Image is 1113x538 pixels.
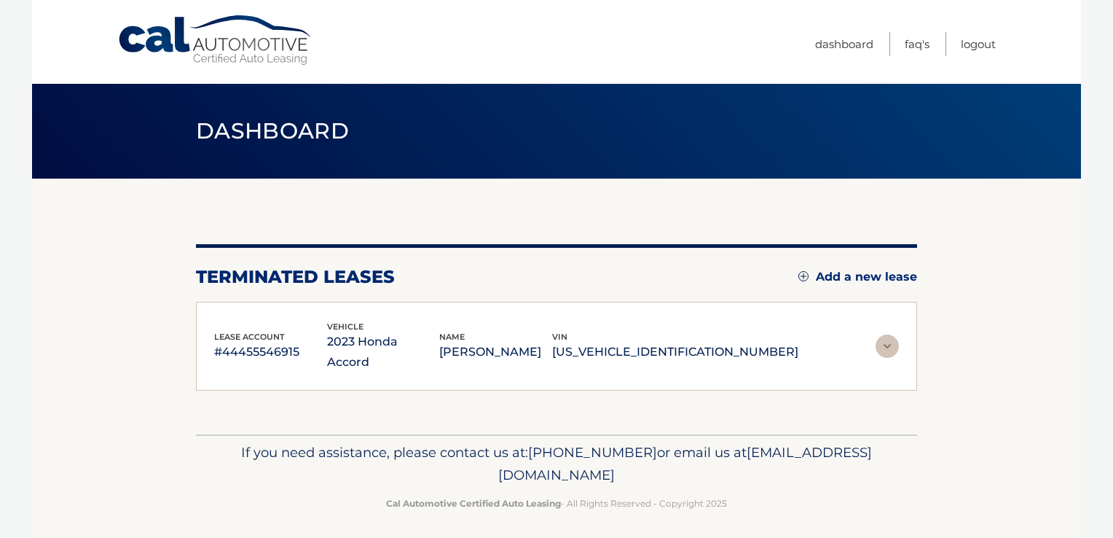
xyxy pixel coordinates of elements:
[386,498,561,509] strong: Cal Automotive Certified Auto Leasing
[528,444,657,461] span: [PHONE_NUMBER]
[798,270,917,284] a: Add a new lease
[214,342,327,362] p: #44455546915
[961,32,996,56] a: Logout
[205,441,908,488] p: If you need assistance, please contact us at: or email us at
[905,32,929,56] a: FAQ's
[214,332,285,342] span: lease account
[196,266,395,288] h2: terminated leases
[439,342,552,362] p: [PERSON_NAME]
[205,496,908,511] p: - All Rights Reserved - Copyright 2025
[117,15,314,66] a: Cal Automotive
[196,117,349,144] span: Dashboard
[798,271,809,281] img: add.svg
[327,321,363,332] span: vehicle
[327,332,440,373] p: 2023 Honda Accord
[815,32,873,56] a: Dashboard
[439,332,465,342] span: name
[552,332,567,342] span: vin
[876,335,899,358] img: accordion-rest.svg
[552,342,798,362] p: [US_VEHICLE_IDENTIFICATION_NUMBER]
